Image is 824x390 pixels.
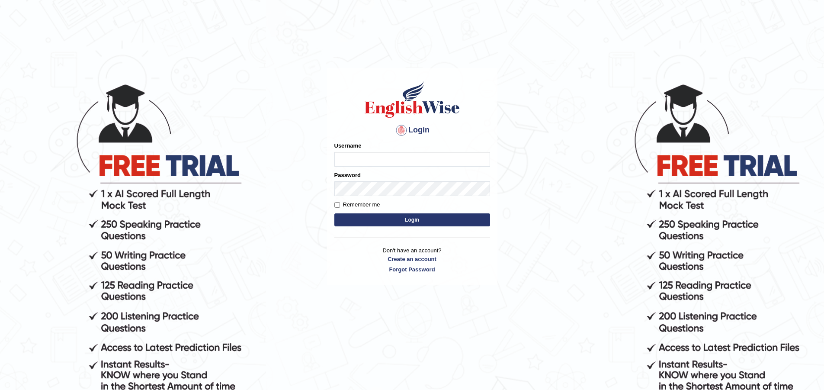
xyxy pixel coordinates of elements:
button: Login [334,213,490,226]
a: Forgot Password [334,265,490,274]
label: Username [334,142,362,150]
h4: Login [334,123,490,137]
a: Create an account [334,255,490,263]
label: Remember me [334,200,380,209]
label: Password [334,171,361,179]
img: Logo of English Wise sign in for intelligent practice with AI [363,80,462,119]
input: Remember me [334,202,340,208]
p: Don't have an account? [334,246,490,273]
